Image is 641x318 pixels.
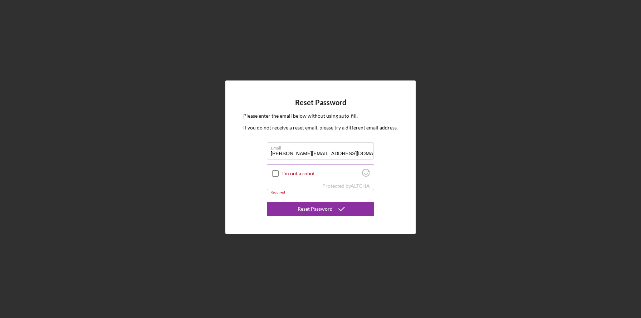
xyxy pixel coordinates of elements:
div: Required [267,190,374,195]
p: If you do not receive a reset email, please try a different email address. [243,124,398,132]
label: Email [271,143,374,151]
div: Protected by [322,183,370,189]
h4: Reset Password [295,98,346,107]
div: Reset Password [298,202,333,216]
p: Please enter the email below without using auto-fill. [243,112,398,120]
button: Reset Password [267,202,374,216]
a: Visit Altcha.org [351,183,370,189]
a: Visit Altcha.org [362,172,370,178]
label: I'm not a robot [282,171,360,176]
